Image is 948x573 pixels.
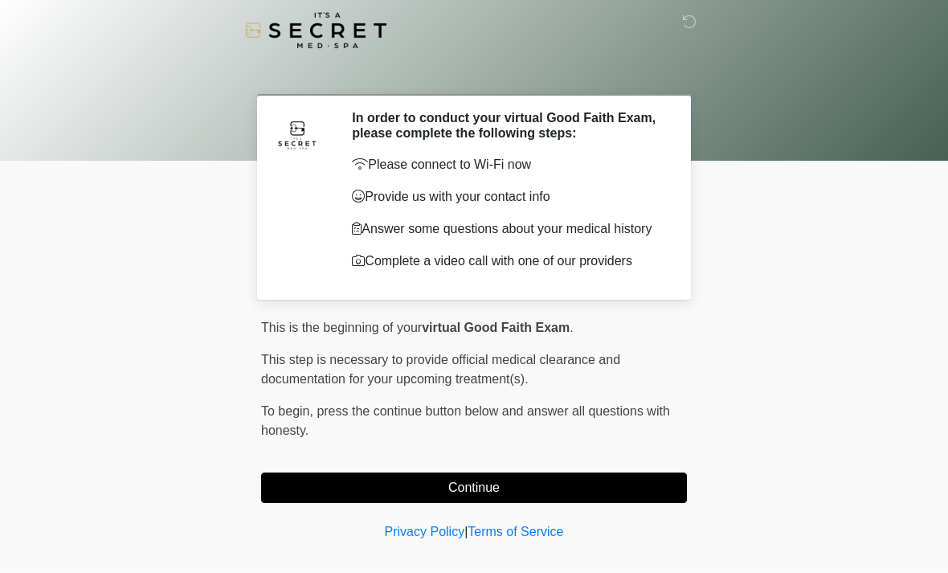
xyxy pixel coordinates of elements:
span: press the continue button below and answer all questions with honesty. [261,404,670,437]
h2: In order to conduct your virtual Good Faith Exam, please complete the following steps: [352,110,663,141]
img: Agent Avatar [273,110,321,158]
span: To begin, [261,404,317,418]
h1: ‎ ‎ [249,58,699,88]
span: This is the beginning of your [261,321,422,334]
p: Please connect to Wi-Fi now [352,155,663,174]
button: Continue [261,473,687,503]
a: Privacy Policy [385,525,465,538]
span: . [570,321,573,334]
p: Provide us with your contact info [352,187,663,207]
p: Answer some questions about your medical history [352,219,663,239]
a: | [464,525,468,538]
span: This step is necessary to provide official medical clearance and documentation for your upcoming ... [261,353,620,386]
a: Terms of Service [468,525,563,538]
strong: virtual Good Faith Exam [422,321,570,334]
img: It's A Secret Med Spa Logo [245,12,386,48]
p: Complete a video call with one of our providers [352,252,663,271]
